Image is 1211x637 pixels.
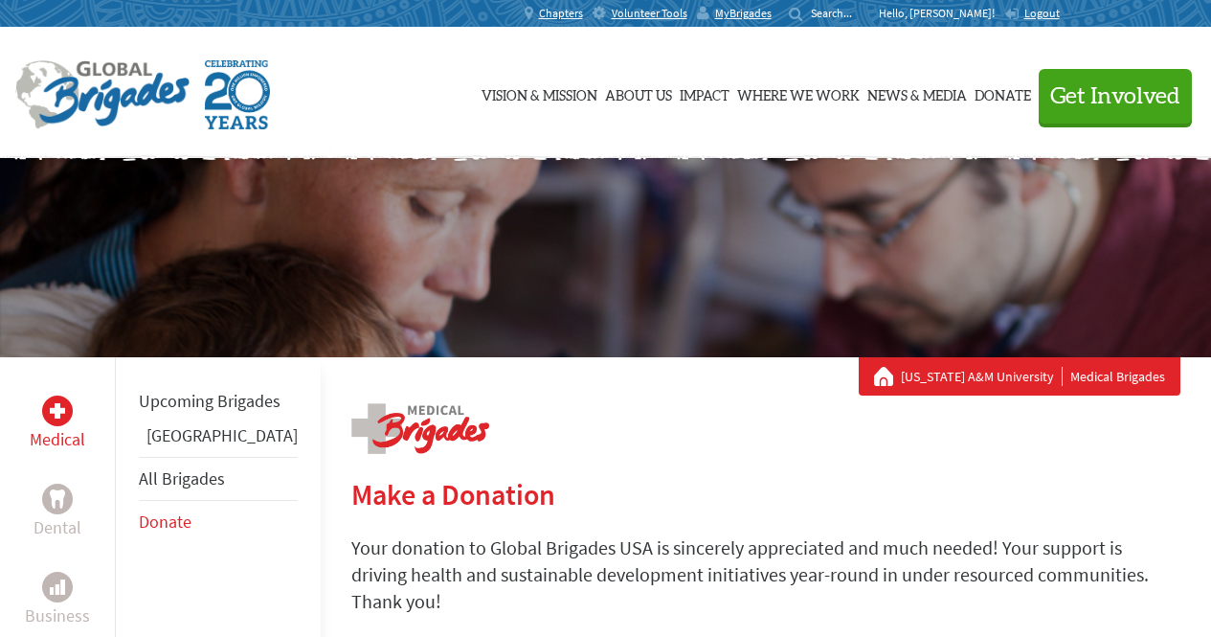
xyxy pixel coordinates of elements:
p: Your donation to Global Brigades USA is sincerely appreciated and much needed! Your support is dr... [351,535,1180,615]
li: Donate [139,501,298,543]
a: DentalDental [34,484,81,541]
img: Medical [50,403,65,419]
img: logo-medical.png [351,403,489,454]
a: News & Media [867,45,967,141]
span: MyBrigades [715,6,772,21]
img: Global Brigades Celebrating 20 Years [205,60,270,129]
a: Vision & Mission [482,45,597,141]
li: Upcoming Brigades [139,380,298,422]
a: Where We Work [737,45,860,141]
a: All Brigades [139,467,225,489]
p: Hello, [PERSON_NAME]! [879,6,1004,21]
img: Business [50,580,65,595]
span: Chapters [539,6,583,21]
img: Dental [50,489,65,508]
li: Panama [139,422,298,457]
a: Donate [975,45,1031,141]
p: Business [25,603,90,629]
a: MedicalMedical [30,396,85,453]
img: Global Brigades Logo [15,60,190,129]
a: Logout [1004,6,1060,21]
div: Medical Brigades [874,367,1165,386]
p: Dental [34,514,81,541]
h2: Make a Donation [351,477,1180,512]
div: Medical [42,396,73,426]
a: About Us [605,45,672,141]
a: [GEOGRAPHIC_DATA] [146,424,298,446]
p: Medical [30,426,85,453]
a: Upcoming Brigades [139,390,280,412]
div: Dental [42,484,73,514]
li: All Brigades [139,457,298,501]
span: Volunteer Tools [612,6,687,21]
a: Impact [680,45,729,141]
span: Get Involved [1050,85,1180,108]
input: Search... [811,6,865,20]
a: Donate [139,511,191,533]
a: BusinessBusiness [25,572,90,629]
a: [US_STATE] A&M University [901,367,1063,386]
span: Logout [1024,6,1060,20]
div: Business [42,572,73,603]
button: Get Involved [1039,69,1192,124]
